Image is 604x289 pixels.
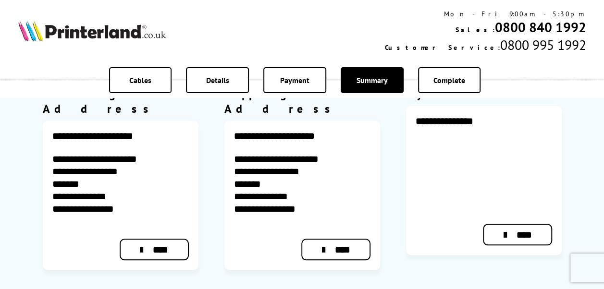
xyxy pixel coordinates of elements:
[206,75,229,85] span: Details
[384,10,586,18] div: Mon - Fri 9:00am - 5:30pm
[500,36,586,54] span: 0800 995 1992
[224,86,380,116] div: Shipping Address
[129,75,151,85] span: Cables
[43,86,198,116] div: Billing Address
[280,75,309,85] span: Payment
[455,25,494,34] span: Sales:
[357,75,388,85] span: Summary
[494,18,586,36] a: 0800 840 1992
[433,75,465,85] span: Complete
[18,20,166,41] img: Printerland Logo
[384,43,500,52] span: Customer Service:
